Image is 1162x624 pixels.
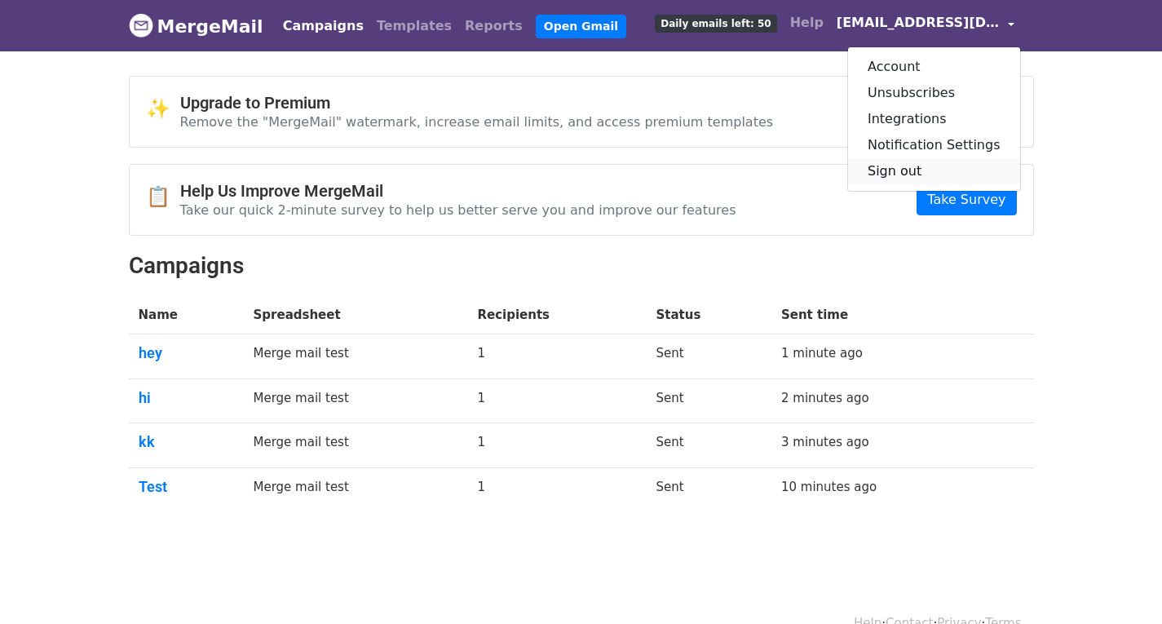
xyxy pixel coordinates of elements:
div: [EMAIL_ADDRESS][DOMAIN_NAME] [847,46,1021,192]
a: Integrations [848,106,1020,132]
a: kk [139,433,234,451]
td: 1 [467,334,646,379]
th: Spreadsheet [244,296,468,334]
span: Daily emails left: 50 [655,15,776,33]
a: [EMAIL_ADDRESS][DOMAIN_NAME] [830,7,1021,45]
th: Recipients [467,296,646,334]
a: 10 minutes ago [781,480,877,494]
a: hi [139,389,234,407]
a: 2 minutes ago [781,391,869,405]
p: Remove the "MergeMail" watermark, increase email limits, and access premium templates [180,113,774,131]
h4: Upgrade to Premium [180,93,774,113]
span: 📋 [146,185,180,209]
th: Status [647,296,771,334]
a: 1 minute ago [781,346,863,361]
a: MergeMail [129,9,263,43]
a: Notification Settings [848,132,1020,158]
a: Account [848,54,1020,80]
td: Merge mail test [244,423,468,468]
a: Help [784,7,830,39]
p: Take our quick 2-minute survey to help us better serve you and improve our features [180,201,736,219]
a: Reports [458,10,529,42]
td: 1 [467,423,646,468]
span: [EMAIL_ADDRESS][DOMAIN_NAME] [837,13,1000,33]
a: Unsubscribes [848,80,1020,106]
td: 1 [467,378,646,423]
td: Sent [647,423,771,468]
td: Sent [647,378,771,423]
td: Sent [647,467,771,511]
th: Sent time [771,296,996,334]
a: Templates [370,10,458,42]
a: Daily emails left: 50 [648,7,783,39]
td: 1 [467,467,646,511]
img: MergeMail logo [129,13,153,38]
th: Name [129,296,244,334]
td: Merge mail test [244,378,468,423]
td: Merge mail test [244,334,468,379]
a: 3 minutes ago [781,435,869,449]
iframe: Chat Widget [1080,546,1162,624]
a: hey [139,344,234,362]
td: Merge mail test [244,467,468,511]
a: Campaigns [276,10,370,42]
a: Test [139,478,234,496]
h2: Campaigns [129,252,1034,280]
td: Sent [647,334,771,379]
a: Sign out [848,158,1020,184]
span: ✨ [146,97,180,121]
h4: Help Us Improve MergeMail [180,181,736,201]
a: Take Survey [917,184,1016,215]
a: Open Gmail [536,15,626,38]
